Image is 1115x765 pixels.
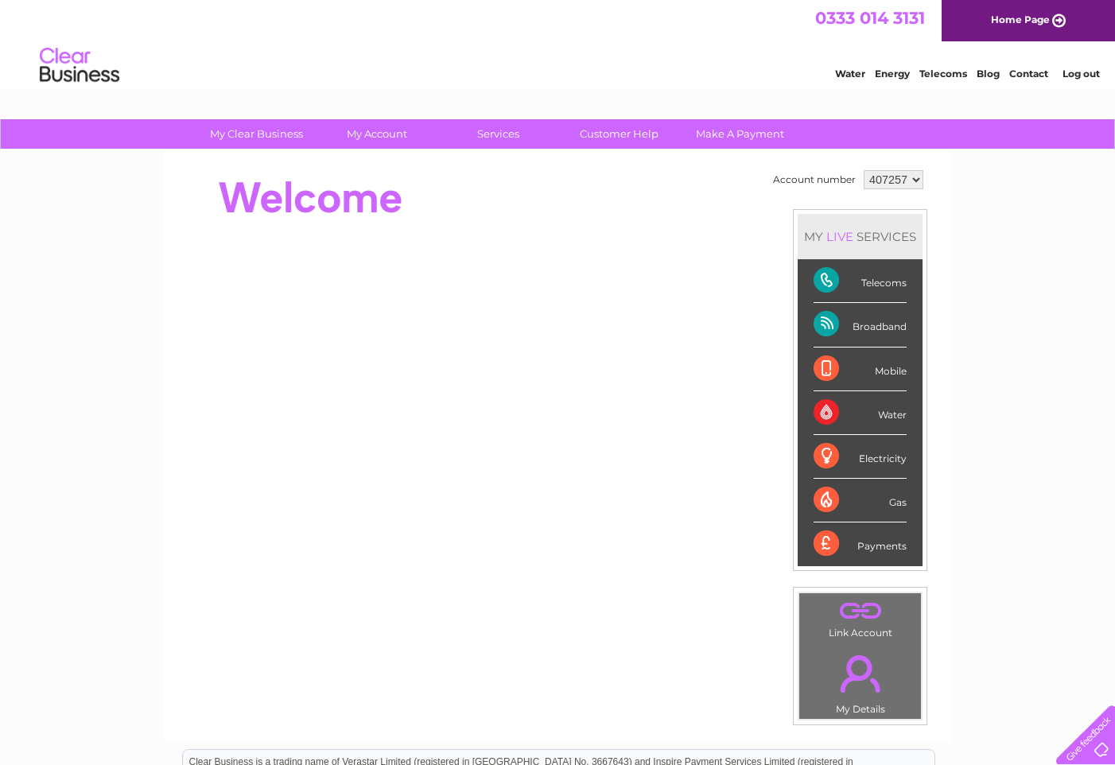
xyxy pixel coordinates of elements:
[814,348,907,391] div: Mobile
[919,68,967,80] a: Telecoms
[183,9,934,77] div: Clear Business is a trading name of Verastar Limited (registered in [GEOGRAPHIC_DATA] No. 3667643...
[191,119,322,149] a: My Clear Business
[798,642,922,720] td: My Details
[977,68,1000,80] a: Blog
[1009,68,1048,80] a: Contact
[814,259,907,303] div: Telecoms
[312,119,443,149] a: My Account
[769,166,860,193] td: Account number
[815,8,925,28] a: 0333 014 3131
[554,119,685,149] a: Customer Help
[814,435,907,479] div: Electricity
[814,391,907,435] div: Water
[814,479,907,522] div: Gas
[39,41,120,90] img: logo.png
[798,592,922,643] td: Link Account
[1063,68,1100,80] a: Log out
[798,214,923,259] div: MY SERVICES
[835,68,865,80] a: Water
[823,229,857,244] div: LIVE
[803,646,917,701] a: .
[814,522,907,565] div: Payments
[875,68,910,80] a: Energy
[814,303,907,347] div: Broadband
[803,597,917,625] a: .
[674,119,806,149] a: Make A Payment
[433,119,564,149] a: Services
